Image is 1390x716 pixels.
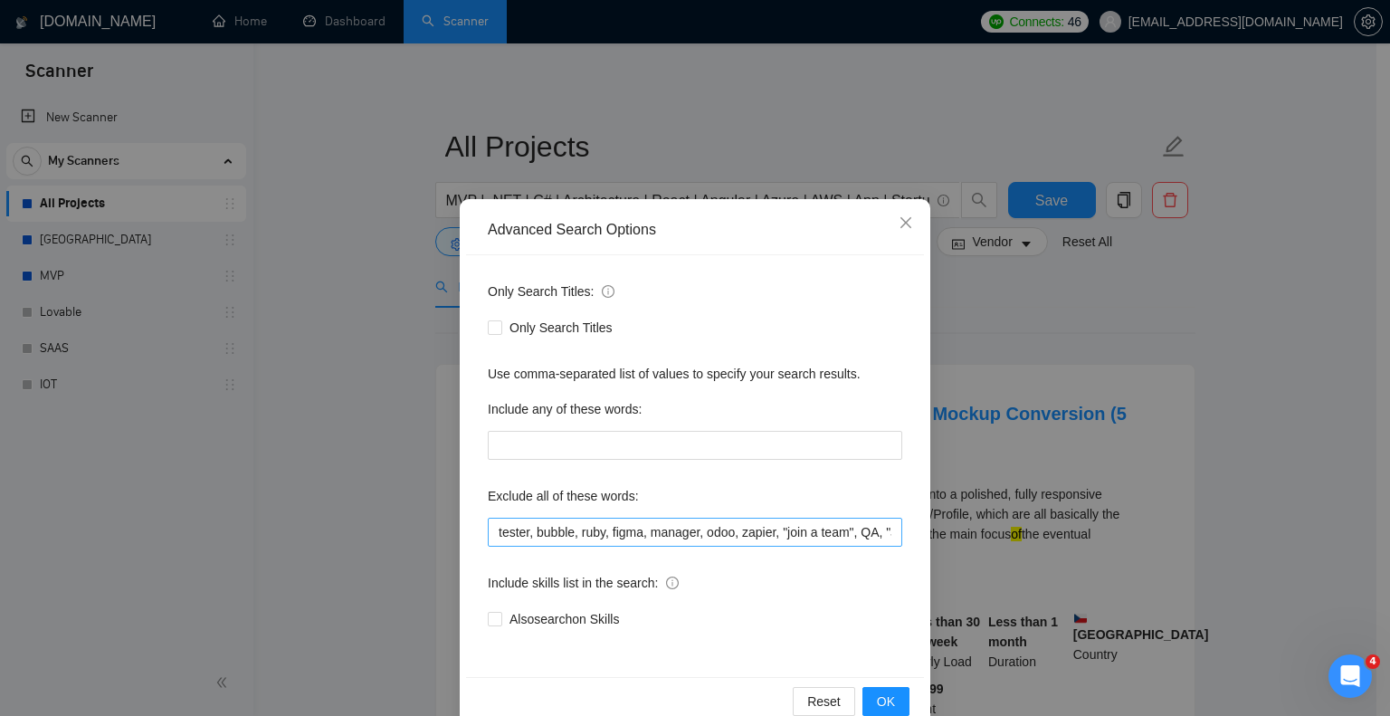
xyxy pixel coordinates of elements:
iframe: Intercom live chat [1328,654,1372,698]
span: Also search on Skills [502,609,626,629]
span: info-circle [666,577,679,589]
span: Reset [807,692,841,711]
label: Exclude all of these words: [488,482,639,511]
label: Include any of these words: [488,395,642,424]
span: Include skills list in the search: [488,573,679,593]
div: Use comma-separated list of values to specify your search results. [488,364,902,384]
span: OK [877,692,895,711]
span: close [899,215,913,230]
span: Only Search Titles: [488,282,614,301]
span: Only Search Titles [502,318,620,338]
button: Reset [793,687,855,716]
button: Close [881,199,930,248]
span: 4 [1366,654,1380,669]
button: OK [862,687,909,716]
div: Advanced Search Options [488,220,902,240]
span: info-circle [602,285,614,298]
